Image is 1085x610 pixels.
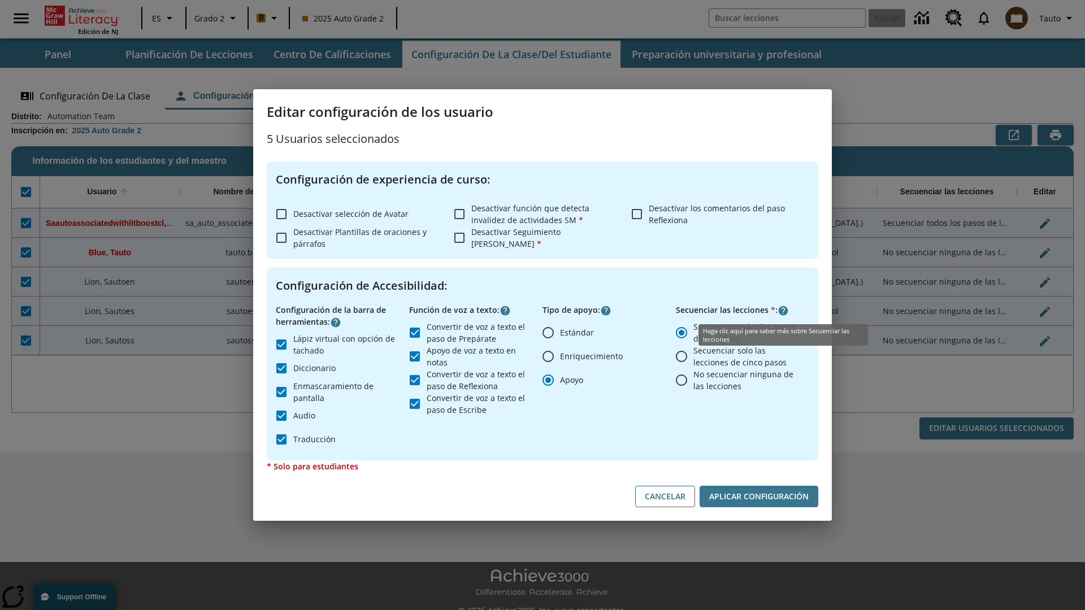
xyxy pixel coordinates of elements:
[693,321,800,345] span: Secuenciar todos los pasos de la lección
[698,324,868,346] div: Haga clic aquí para saber más sobre Secuenciar las lecciones
[276,171,809,189] h4: Configuración de experiencia de curso :
[293,409,315,421] span: Audio
[693,368,800,392] span: No secuenciar ninguna de las lecciones
[267,103,818,121] h3: Editar configuración de los usuario
[293,433,336,445] span: Traducción
[500,305,511,316] button: Haga clic aquí para saber más sobre
[293,208,409,219] span: Desactivar selección de Avatar
[560,326,594,338] span: Estándar
[649,203,785,225] span: Desactivar los comentarios del paso Reflexiona
[293,226,427,249] span: Desactivar Plantillas de oraciones y párrafos
[600,305,611,316] button: Haga clic aquí para saber más sobre
[676,304,809,316] p: Secuenciar las lecciones :
[427,368,533,392] span: Convertir de voz a texto el paso de Reflexiona
[276,304,409,328] p: Configuración de la barra de herramientas :
[427,321,533,345] span: Convertir de voz a texto el paso de Prepárate
[778,305,789,316] button: Haga clic aquí para saber más sobre
[409,304,542,316] p: Función de voz a texto :
[267,460,818,472] p: * Solo para estudiantes
[293,362,336,374] span: Diccionario
[293,380,400,404] span: Enmascaramiento de pantalla
[560,350,623,362] span: Enriquecimiento
[471,203,589,225] span: Desactivar función que detecta invalidez de actividades SM
[471,226,561,249] span: Desactivar Seguimiento [PERSON_NAME]
[276,277,809,295] h4: Configuración de Accesibilidad :
[635,486,695,508] button: Cancelar
[427,345,533,368] span: Apoyo de voz a texto en notas
[693,345,800,368] span: Secuenciar solo las lecciones de cinco pasos
[427,392,533,416] span: Convertir de voz a texto el paso de Escribe
[560,374,583,386] span: Apoyo
[293,333,400,356] span: Lápiz virtual con opción de tachado
[700,486,818,508] button: Aplicar configuración
[542,304,676,316] p: Tipo de apoyo :
[267,130,818,148] p: 5 Usuarios seleccionados
[330,317,341,328] button: Haga clic aquí para saber más sobre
